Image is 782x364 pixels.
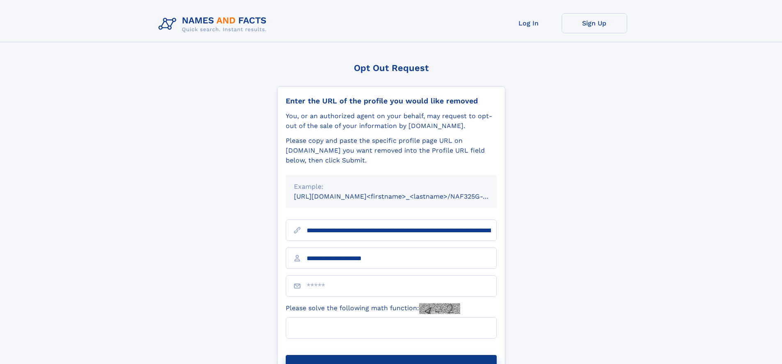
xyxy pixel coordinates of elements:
[277,63,505,73] div: Opt Out Request
[562,13,627,33] a: Sign Up
[286,96,497,105] div: Enter the URL of the profile you would like removed
[286,136,497,165] div: Please copy and paste the specific profile page URL on [DOMAIN_NAME] you want removed into the Pr...
[286,303,460,314] label: Please solve the following math function:
[496,13,562,33] a: Log In
[155,13,273,35] img: Logo Names and Facts
[294,192,512,200] small: [URL][DOMAIN_NAME]<firstname>_<lastname>/NAF325G-xxxxxxxx
[286,111,497,131] div: You, or an authorized agent on your behalf, may request to opt-out of the sale of your informatio...
[294,182,488,192] div: Example:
